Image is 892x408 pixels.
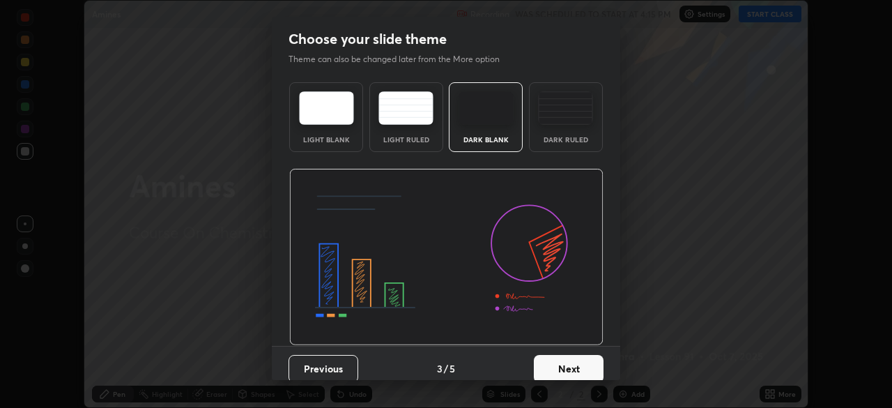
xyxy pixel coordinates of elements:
img: lightRuledTheme.5fabf969.svg [378,91,433,125]
div: Dark Ruled [538,136,594,143]
h4: 3 [437,361,443,376]
img: darkRuledTheme.de295e13.svg [538,91,593,125]
button: Previous [289,355,358,383]
h4: 5 [449,361,455,376]
h4: / [444,361,448,376]
h2: Choose your slide theme [289,30,447,48]
img: darkTheme.f0cc69e5.svg [459,91,514,125]
p: Theme can also be changed later from the More option [289,53,514,66]
img: darkThemeBanner.d06ce4a2.svg [289,169,603,346]
div: Light Blank [298,136,354,143]
button: Next [534,355,603,383]
div: Light Ruled [378,136,434,143]
div: Dark Blank [458,136,514,143]
img: lightTheme.e5ed3b09.svg [299,91,354,125]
